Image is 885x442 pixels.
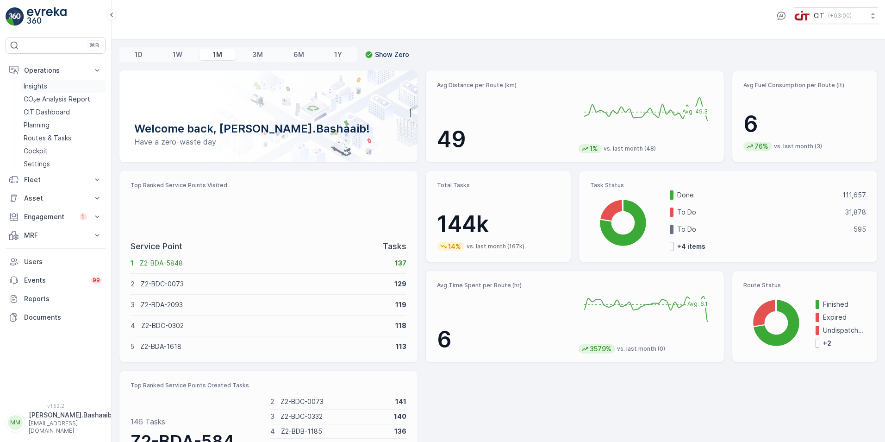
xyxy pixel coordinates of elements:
[814,11,824,20] p: CIT
[20,106,106,119] a: CIT Dashboard
[20,132,106,145] a: Routes & Tasks
[590,182,866,189] p: Task Status
[131,342,134,351] p: 5
[173,50,182,59] p: 1W
[823,326,866,335] p: Undispatched
[677,242,705,251] p: + 4 items
[24,313,102,322] p: Documents
[20,145,106,158] a: Cockpit
[617,345,665,353] p: vs. last month (0)
[677,208,839,217] p: To Do
[794,11,810,21] img: cit-logo_pOk6rL0.png
[131,259,134,268] p: 1
[437,82,571,89] p: Avg Distance per Route (km)
[743,110,866,138] p: 6
[293,50,304,59] p: 6M
[90,42,99,49] p: ⌘B
[437,282,571,289] p: Avg Time Spent per Route (hr)
[24,146,48,156] p: Cockpit
[29,410,112,420] p: [PERSON_NAME].Bashaaib
[437,326,571,354] p: 6
[24,133,71,143] p: Routes & Tasks
[375,50,409,59] p: Show Zero
[437,182,560,189] p: Total Tasks
[743,82,866,89] p: Avg Fuel Consumption per Route (lt)
[131,300,135,309] p: 3
[467,243,524,250] p: vs. last month (167k)
[141,279,388,289] p: Z2-BDC-0073
[24,231,87,240] p: MRF
[8,415,23,430] div: MM
[677,190,836,200] p: Done
[604,145,656,152] p: vs. last month (48)
[447,242,462,251] p: 14%
[794,7,878,24] button: CIT(+03:00)
[828,12,852,19] p: ( +03:00 )
[6,290,106,308] a: Reports
[140,259,389,268] p: Z2-BDA-5848
[27,7,67,26] img: logo_light-DOdMpM7g.png
[677,225,848,234] p: To Do
[141,321,389,330] p: Z2-BDC-0302
[131,182,406,189] p: Top Ranked Service Points Visited
[6,61,106,80] button: Operations
[774,143,822,150] p: vs. last month (3)
[20,158,106,170] a: Settings
[845,208,866,217] p: 31,878
[743,282,866,289] p: Route Status
[24,95,90,104] p: CO₂e Analysis Report
[141,300,389,309] p: Z2-BDA-2093
[395,321,406,330] p: 118
[20,80,106,93] a: Insights
[24,212,74,221] p: Engagement
[134,136,403,147] p: Have a zero-waste day
[270,397,274,406] p: 2
[270,427,275,436] p: 4
[131,321,135,330] p: 4
[134,121,403,136] p: Welcome back, [PERSON_NAME].Bashaaib!
[823,313,866,322] p: Expired
[6,308,106,327] a: Documents
[6,403,106,409] span: v 1.52.2
[823,339,833,348] p: + 2
[281,427,388,436] p: Z2-BDB-1185
[334,50,342,59] p: 1Y
[6,170,106,189] button: Fleet
[24,120,50,130] p: Planning
[24,66,87,75] p: Operations
[135,50,143,59] p: 1D
[396,342,406,351] p: 113
[24,82,47,91] p: Insights
[131,240,182,253] p: Service Point
[395,300,406,309] p: 119
[20,93,106,106] a: CO₂e Analysis Report
[280,397,389,406] p: Z2-BDC-0073
[6,253,106,271] a: Users
[6,208,106,226] button: Engagement1
[270,412,274,421] p: 3
[383,240,406,253] p: Tasks
[6,189,106,208] button: Asset
[394,279,406,289] p: 129
[854,225,866,234] p: 595
[131,416,165,427] p: 146 Tasks
[6,226,106,245] button: MRF
[6,7,24,26] img: logo
[280,412,388,421] p: Z2-BDC-0332
[252,50,263,59] p: 3M
[24,194,87,203] p: Asset
[6,271,106,290] a: Events99
[823,300,866,309] p: Finished
[6,410,106,435] button: MM[PERSON_NAME].Bashaaib[EMAIL_ADDRESS][DOMAIN_NAME]
[24,107,70,117] p: CIT Dashboard
[395,259,406,268] p: 137
[24,276,85,285] p: Events
[589,144,599,153] p: 1%
[437,126,571,153] p: 49
[140,342,390,351] p: Z2-BDA-1618
[93,277,100,284] p: 99
[131,279,135,289] p: 2
[394,412,406,421] p: 140
[24,159,50,169] p: Settings
[754,142,769,151] p: 76%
